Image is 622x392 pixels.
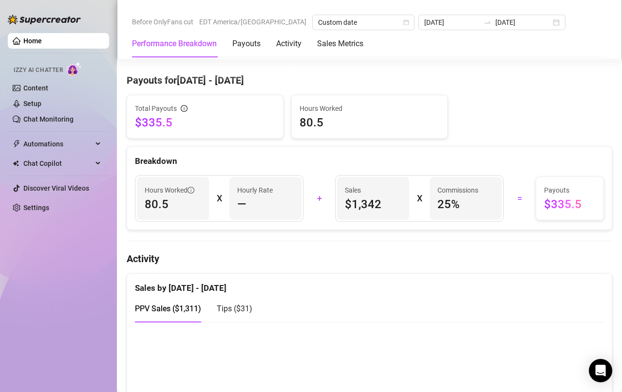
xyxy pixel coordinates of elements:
[23,184,89,192] a: Discover Viral Videos
[484,18,491,26] span: to
[318,15,409,30] span: Custom date
[8,15,81,24] img: logo-BBDzfeDw.svg
[589,359,612,382] div: Open Intercom Messenger
[13,160,19,167] img: Chat Copilot
[217,191,222,206] div: X
[135,115,275,130] span: $335.5
[437,185,478,196] article: Commissions
[300,103,440,114] span: Hours Worked
[132,15,193,29] span: Before OnlyFans cut
[424,17,480,28] input: Start date
[23,204,49,212] a: Settings
[199,15,306,29] span: EDT America/[GEOGRAPHIC_DATA]
[345,196,401,212] span: $1,342
[23,136,93,152] span: Automations
[300,115,440,130] span: 80.5
[345,185,401,196] span: Sales
[417,191,422,206] div: X
[23,115,74,123] a: Chat Monitoring
[437,196,494,212] span: 25 %
[145,185,194,196] span: Hours Worked
[14,66,63,75] span: Izzy AI Chatter
[23,37,42,45] a: Home
[127,252,612,266] h4: Activity
[237,196,246,212] span: —
[509,191,529,206] div: =
[135,274,604,295] div: Sales by [DATE] - [DATE]
[309,191,329,206] div: +
[145,196,201,212] span: 80.5
[237,185,273,196] article: Hourly Rate
[23,84,48,92] a: Content
[23,100,41,107] a: Setup
[67,62,82,76] img: AI Chatter
[495,17,551,28] input: End date
[217,304,252,313] span: Tips ( $31 )
[403,19,409,25] span: calendar
[317,38,363,50] div: Sales Metrics
[276,38,302,50] div: Activity
[135,103,177,114] span: Total Payouts
[135,304,201,313] span: PPV Sales ( $1,311 )
[188,187,194,194] span: info-circle
[544,185,596,196] span: Payouts
[23,156,93,171] span: Chat Copilot
[135,155,604,168] div: Breakdown
[181,105,188,112] span: info-circle
[13,140,20,148] span: thunderbolt
[127,73,612,87] h4: Payouts for [DATE] - [DATE]
[132,38,217,50] div: Performance Breakdown
[484,18,491,26] span: swap-right
[232,38,261,50] div: Payouts
[544,196,596,212] span: $335.5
